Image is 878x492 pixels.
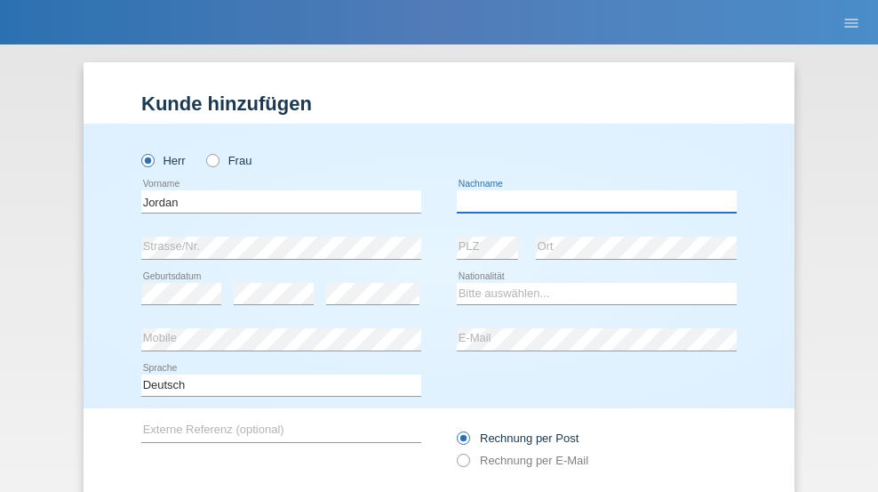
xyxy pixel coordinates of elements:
label: Frau [206,154,251,167]
input: Frau [206,154,218,165]
a: menu [834,17,869,28]
label: Rechnung per Post [457,432,579,445]
label: Rechnung per E-Mail [457,454,588,467]
input: Herr [141,154,153,165]
input: Rechnung per Post [457,432,468,454]
i: menu [842,14,860,32]
input: Rechnung per E-Mail [457,454,468,476]
h1: Kunde hinzufügen [141,93,737,115]
label: Herr [141,154,186,167]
